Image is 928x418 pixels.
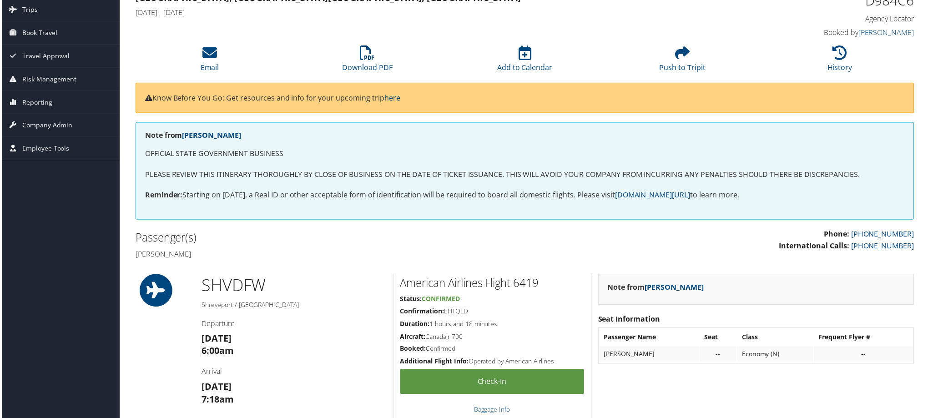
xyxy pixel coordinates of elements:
p: Starting on [DATE], a Real ID or other acceptable form of identification will be required to boar... [144,190,906,202]
span: Travel Approval [20,45,68,68]
h4: Agency Locator [731,14,916,24]
a: [PERSON_NAME] [181,131,240,141]
strong: [DATE] [201,382,231,394]
th: Seat [701,330,737,347]
strong: Note from [144,131,240,141]
a: [DOMAIN_NAME][URL] [615,191,691,201]
a: [PERSON_NAME] [860,28,916,38]
h4: Arrival [201,368,386,378]
strong: 6:00am [201,346,233,358]
p: PLEASE REVIEW THIS ITINERARY THOROUGHLY BY CLOSE OF BUSINESS ON THE DATE OF TICKET ISSUANCE. THIS... [144,170,906,181]
a: Add to Calendar [497,51,553,73]
h2: American Airlines Flight 6419 [400,277,585,292]
strong: [DATE] [201,333,231,346]
a: [PERSON_NAME] [646,283,705,293]
a: here [384,93,400,103]
strong: Reminder: [144,191,182,201]
a: Check-in [400,371,585,396]
h5: Shreveport / [GEOGRAPHIC_DATA] [201,302,386,311]
strong: 7:18am [201,395,233,407]
strong: Additional Flight Info: [400,358,469,367]
h5: EHTQLD [400,308,585,317]
h4: Departure [201,320,386,330]
span: Company Admin [20,115,71,137]
a: Baggage Info [474,407,510,415]
div: -- [705,352,733,360]
h4: [DATE] - [DATE] [134,8,717,18]
strong: Seat Information [599,315,661,325]
td: [PERSON_NAME] [600,347,700,364]
th: Passenger Name [600,330,700,347]
td: Economy (N) [738,347,814,364]
strong: Note from [608,283,705,293]
a: Email [199,51,218,73]
h5: Operated by American Airlines [400,358,585,368]
strong: Status: [400,296,422,304]
span: Reporting [20,91,50,114]
span: Risk Management [20,68,75,91]
strong: Phone: [825,230,851,240]
a: [PHONE_NUMBER] [852,230,916,240]
span: Employee Tools [20,138,68,161]
span: Confirmed [422,296,460,304]
h4: Booked by [731,28,916,38]
th: Class [738,330,814,347]
a: History [829,51,854,73]
h2: Passenger(s) [134,231,518,247]
strong: Confirmation: [400,308,444,317]
a: [PHONE_NUMBER] [852,242,916,252]
h4: [PERSON_NAME] [134,250,518,260]
div: -- [820,352,910,360]
h5: 1 hours and 18 minutes [400,321,585,330]
p: OFFICIAL STATE GOVERNMENT BUSINESS [144,149,906,161]
h5: Canadair 700 [400,333,585,342]
a: Download PDF [342,51,392,73]
p: Know Before You Go: Get resources and info for your upcoming trip [144,93,906,105]
span: Book Travel [20,22,55,45]
strong: Duration: [400,321,429,329]
h5: Confirmed [400,346,585,355]
strong: Aircraft: [400,333,425,342]
strong: International Calls: [780,242,851,252]
a: Push to Tripit [660,51,706,73]
h1: SHV DFW [201,275,386,298]
th: Frequent Flyer # [815,330,914,347]
strong: Booked: [400,346,426,354]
